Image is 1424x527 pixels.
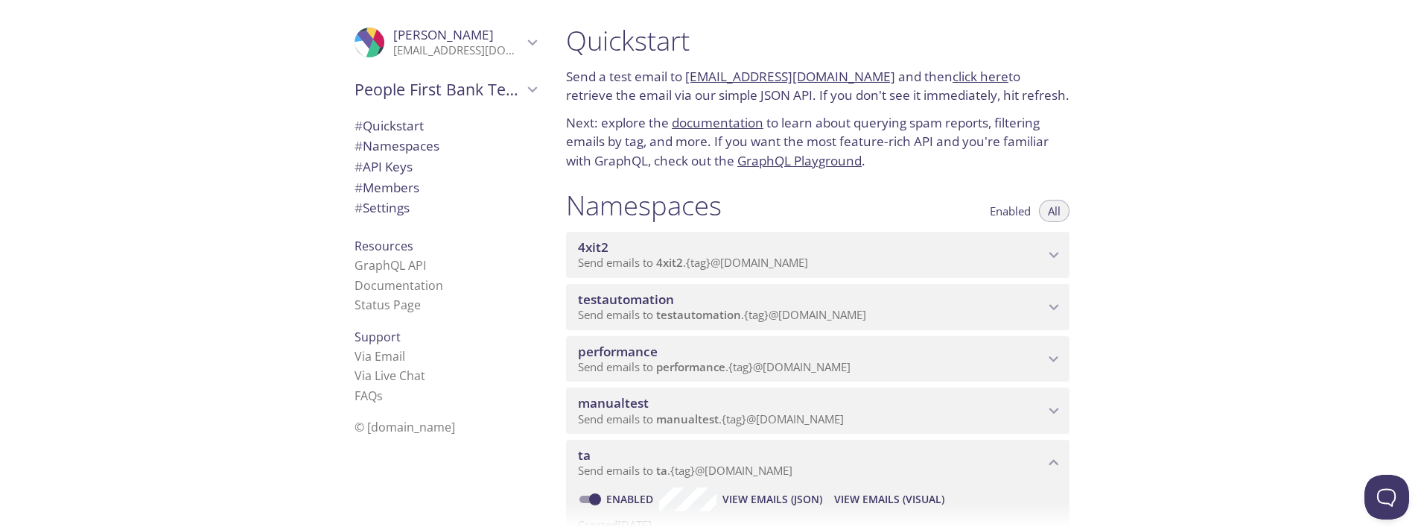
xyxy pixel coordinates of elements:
[377,388,383,404] span: s
[566,336,1069,382] div: performance namespace
[566,67,1069,105] p: Send a test email to and then to retrieve the email via our simple JSON API. If you don't see it ...
[672,114,763,131] a: documentation
[578,411,844,426] span: Send emails to . {tag} @[DOMAIN_NAME]
[578,307,866,322] span: Send emails to . {tag} @[DOMAIN_NAME]
[355,79,523,100] span: People First Bank Testing Services
[343,70,548,109] div: People First Bank Testing Services
[355,388,383,404] a: FAQ
[343,18,548,67] div: Sumanth Borra
[566,24,1069,57] h1: Quickstart
[656,359,725,374] span: performance
[566,440,1069,486] div: ta namespace
[355,199,410,216] span: Settings
[566,189,722,222] h1: Namespaces
[578,463,792,478] span: Send emails to . {tag} @[DOMAIN_NAME]
[578,255,808,270] span: Send emails to . {tag} @[DOMAIN_NAME]
[578,359,851,374] span: Send emails to . {tag} @[DOMAIN_NAME]
[355,329,401,345] span: Support
[393,43,523,58] p: [EMAIL_ADDRESS][DOMAIN_NAME]
[355,179,363,196] span: #
[656,255,683,270] span: 4xit2
[355,277,443,294] a: Documentation
[566,388,1069,434] div: manualtest namespace
[355,117,424,134] span: Quickstart
[578,394,649,411] span: manualtest
[722,490,822,508] span: View Emails (JSON)
[355,238,413,254] span: Resources
[343,116,548,136] div: Quickstart
[343,136,548,157] div: Namespaces
[566,284,1069,330] div: testautomation namespace
[355,117,363,134] span: #
[656,307,741,322] span: testautomation
[578,343,658,360] span: performance
[828,487,950,511] button: View Emails (Visual)
[355,367,425,384] a: Via Live Chat
[578,239,608,256] span: 4xit2
[685,68,895,85] a: [EMAIL_ADDRESS][DOMAIN_NAME]
[578,291,674,308] span: testautomation
[834,490,944,508] span: View Emails (Visual)
[737,152,862,169] a: GraphQL Playground
[578,446,591,464] span: ta
[716,487,828,511] button: View Emails (JSON)
[355,137,363,154] span: #
[343,157,548,177] div: API Keys
[566,113,1069,171] p: Next: explore the to learn about querying spam reports, filtering emails by tag, and more. If you...
[355,297,421,313] a: Status Page
[343,198,548,218] div: Team Settings
[1364,475,1409,520] iframe: Help Scout Beacon - Open
[566,232,1069,278] div: 4xit2 namespace
[953,68,1008,85] a: click here
[393,26,494,43] span: [PERSON_NAME]
[656,463,667,478] span: ta
[656,411,719,426] span: manualtest
[355,158,363,175] span: #
[355,257,426,274] a: GraphQL API
[355,179,419,196] span: Members
[355,158,413,175] span: API Keys
[981,200,1040,222] button: Enabled
[355,199,363,216] span: #
[343,177,548,198] div: Members
[1039,200,1069,222] button: All
[355,419,455,435] span: © [DOMAIN_NAME]
[355,348,405,365] a: Via Email
[355,137,439,154] span: Namespaces
[604,492,659,506] a: Enabled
